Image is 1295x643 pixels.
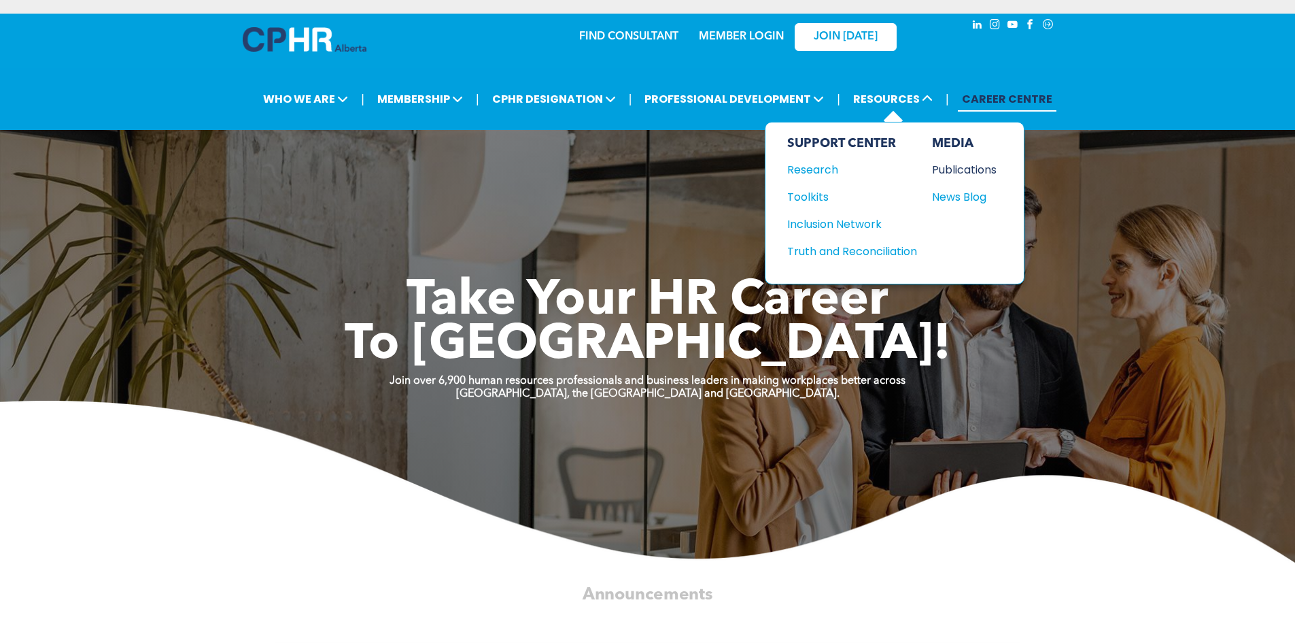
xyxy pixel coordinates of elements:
[629,85,632,113] li: |
[932,161,997,178] a: Publications
[361,85,364,113] li: |
[795,23,897,51] a: JOIN [DATE]
[932,161,990,178] div: Publications
[787,216,917,233] a: Inclusion Network
[837,85,840,113] li: |
[699,31,784,42] a: MEMBER LOGIN
[1041,17,1056,35] a: Social network
[259,86,352,112] span: WHO WE ARE
[787,136,917,151] div: SUPPORT CENTER
[787,243,917,260] a: Truth and Reconciliation
[932,136,997,151] div: MEDIA
[488,86,620,112] span: CPHR DESIGNATION
[787,188,917,205] a: Toolkits
[814,31,878,44] span: JOIN [DATE]
[787,161,904,178] div: Research
[946,85,949,113] li: |
[787,216,904,233] div: Inclusion Network
[988,17,1003,35] a: instagram
[407,277,888,326] span: Take Your HR Career
[579,31,678,42] a: FIND CONSULTANT
[1005,17,1020,35] a: youtube
[932,188,997,205] a: News Blog
[583,587,713,603] span: Announcements
[640,86,828,112] span: PROFESSIONAL DEVELOPMENT
[787,188,904,205] div: Toolkits
[456,389,840,399] strong: [GEOGRAPHIC_DATA], the [GEOGRAPHIC_DATA] and [GEOGRAPHIC_DATA].
[970,17,985,35] a: linkedin
[390,376,905,386] strong: Join over 6,900 human resources professionals and business leaders in making workplaces better ac...
[345,321,951,370] span: To [GEOGRAPHIC_DATA]!
[243,27,366,52] img: A blue and white logo for cp alberta
[1023,17,1038,35] a: facebook
[958,86,1056,112] a: CAREER CENTRE
[787,243,904,260] div: Truth and Reconciliation
[932,188,990,205] div: News Blog
[787,161,917,178] a: Research
[476,85,479,113] li: |
[849,86,937,112] span: RESOURCES
[373,86,467,112] span: MEMBERSHIP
